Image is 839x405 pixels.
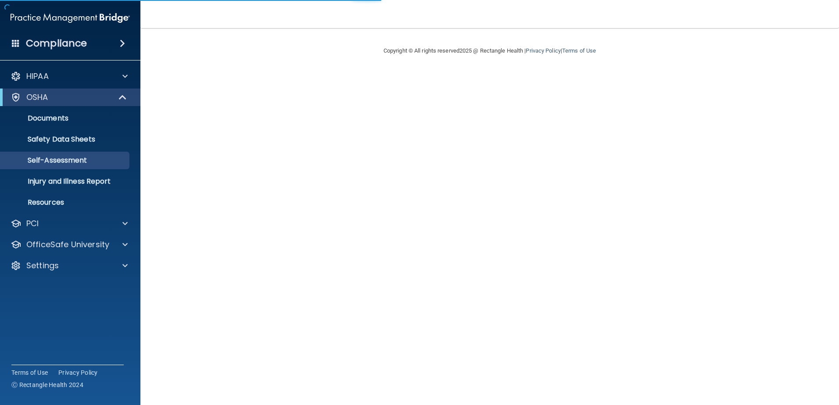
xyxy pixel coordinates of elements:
[26,71,49,82] p: HIPAA
[330,37,650,65] div: Copyright © All rights reserved 2025 @ Rectangle Health | |
[11,260,128,271] a: Settings
[11,9,130,27] img: PMB logo
[6,156,125,165] p: Self-Assessment
[26,92,48,103] p: OSHA
[6,198,125,207] p: Resources
[11,71,128,82] a: HIPAA
[11,218,128,229] a: PCI
[26,218,39,229] p: PCI
[11,92,127,103] a: OSHA
[11,380,83,389] span: Ⓒ Rectangle Health 2024
[11,368,48,377] a: Terms of Use
[6,177,125,186] p: Injury and Illness Report
[6,114,125,123] p: Documents
[26,37,87,50] h4: Compliance
[6,135,125,144] p: Safety Data Sheets
[26,260,59,271] p: Settings
[11,239,128,250] a: OfficeSafe University
[526,47,560,54] a: Privacy Policy
[562,47,596,54] a: Terms of Use
[26,239,109,250] p: OfficeSafe University
[58,368,98,377] a: Privacy Policy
